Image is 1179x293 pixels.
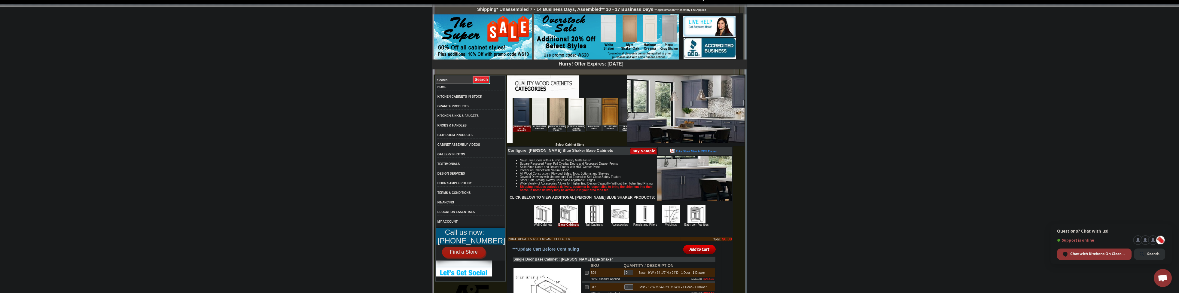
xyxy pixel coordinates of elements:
a: Panels and Fillers [633,223,657,226]
b: Total: [713,238,721,241]
b: QUANTITY / DESCRIPTION [623,263,673,268]
span: Navy Blue Doors with a Furniture Quality Matte Finish [520,159,591,162]
a: DESIGN SERVICES [437,172,465,175]
span: Wide Variety of Accessories Allows for Higher End Design Capability Without the Higher End Pricing [520,182,653,185]
a: Price Sheet View in PDF Format [7,1,49,6]
iframe: Browser incompatible [513,98,627,143]
span: Search [1134,249,1165,260]
img: Product Image [657,156,732,201]
b: $0.00 [722,237,732,241]
span: Chat with Kitchens On Clearance [1070,251,1126,257]
span: Dovetail Drawers with Undermount Full Extension Soft Close Safety Feature [520,175,621,179]
s: $533.29 [691,277,702,281]
td: PRICE UPDATES AS ITEMS ARE SELECTED [508,237,680,241]
a: DOOR SAMPLE POLICY [437,182,472,185]
b: Configure: [PERSON_NAME] Blue Shaker Base Cabinets [508,148,613,153]
span: Questions? Chat with us! [1057,229,1165,233]
b: $213.32 [703,277,714,281]
a: Open chat [1154,269,1172,287]
b: Price Sheet View in PDF Format [7,2,49,6]
img: Belton Blue Shaker [627,75,745,143]
p: Shipping* Unassembled 7 - 14 Business Days, Assembled** 10 - 17 Business Days [435,4,747,12]
a: MY ACCOUNT [437,220,458,223]
span: [PHONE_NUMBER] [437,237,505,245]
a: BATHROOM PRODUCTS [437,133,473,137]
a: Accessories [612,223,628,226]
a: KNOBS & HANDLES [437,124,467,127]
img: Base Cabinets [560,205,578,223]
span: Chat with Kitchens On Clearance [1057,249,1132,260]
span: Square Recessed Panel Full Overlay Doors and Recessed Drawer Fronts [520,162,618,165]
img: Bathroom Vanities [687,205,705,223]
img: Tall Cabinets [585,205,603,223]
strong: CLICK BELOW TO VIEW ADDITIONAL [PERSON_NAME] BLUE SHAKER PRODUCTS: [510,195,655,200]
a: FINANCING [437,201,454,204]
a: KITCHEN CABINETS IN-STOCK [437,95,482,98]
div: Hurry! Offer Expires: [DATE] [435,60,747,67]
td: Single Door Base Cabinet : [PERSON_NAME] Blue Shaker [513,257,715,262]
a: CABINET ASSEMBLY VIDEOS [437,143,480,146]
a: Tall Cabinets [586,223,603,226]
span: Steel, Soft Closing, 6-Way Concealed Adjustable Hinges [520,179,595,182]
a: Base Cabinets [558,223,579,227]
td: B09 [590,268,623,277]
a: HOME [437,85,446,89]
b: Select Cabinet Style [555,143,584,146]
a: TERMS & CONDITIONS [437,191,471,194]
span: Call us now: [445,228,484,236]
a: Moldings [665,223,677,226]
td: Black Pearl Shaker [106,27,121,34]
a: GRANITE PRODUCTS [437,105,469,108]
span: All Wood Construction, Plywood Sides, Tops, Bottoms and Shelves [520,172,609,175]
input: Add to Cart [683,244,716,254]
span: Support is online [1057,238,1132,243]
a: EDUCATION ESSENTIALS [437,210,475,214]
span: Solid Birch Doors and Drawer Fronts with HDF Center Panel [520,165,600,169]
span: Interior of Cabinet with Natural Finish [520,169,569,172]
div: Base - 12"W x 34-1/2"H x 24"D - 1 Door - 1 Drawer [635,285,706,289]
strong: Shipping includes curbside delivery, customer is responsible to bring the shipment into their hom... [520,185,653,192]
td: B12 [590,283,623,291]
a: Find a Store [442,247,486,258]
img: Accessories [611,205,629,223]
td: 60% Discount Applied [590,277,623,281]
img: pdf.png [1,2,6,6]
div: Base - 9"W x 34-1/2"H x 24"D - 1 Door - 1 Drawer [635,271,705,274]
img: Moldings [662,205,680,223]
span: ***Update Cart Before Continuing [512,247,579,252]
a: KITCHEN SINKS & FAUCETS [437,114,479,118]
a: Bathroom Vanities [684,223,709,226]
img: Wall Cabinets [534,205,552,223]
img: Panels and Fillers [636,205,654,223]
a: TESTIMONIALS [437,162,460,166]
span: Search [1147,251,1159,257]
a: GALLERY PHOTOS [437,153,465,156]
input: Submit [473,76,490,84]
b: SKU [591,263,599,268]
span: *Approximation **Assembly Fee Applies [653,7,706,11]
a: Wall Cabinets [534,223,552,226]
